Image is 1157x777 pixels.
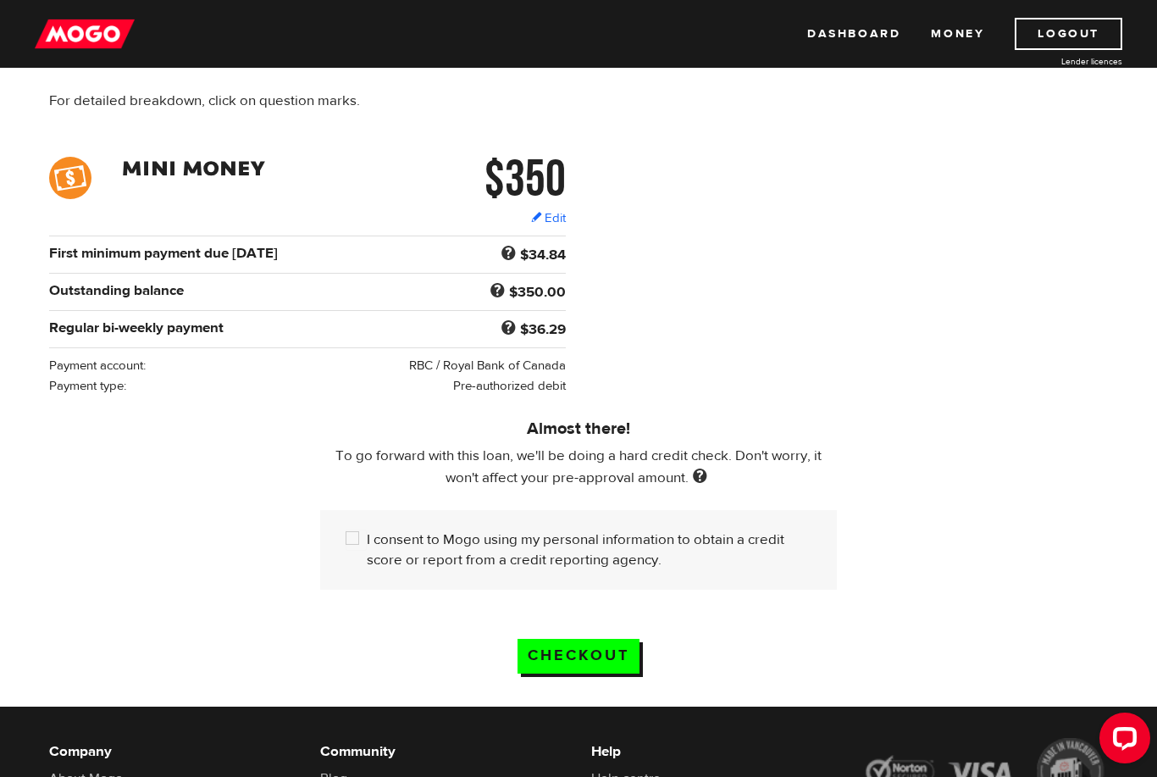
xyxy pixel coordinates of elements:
[409,358,566,374] span: RBC / Royal Bank of Canada
[35,18,135,50] img: mogo_logo-11ee424be714fa7cbb0f0f49df9e16ec.png
[49,91,746,111] p: For detailed breakdown, click on question marks.
[49,378,126,394] span: Payment type:
[509,283,566,302] b: $350.00
[49,281,184,300] b: Outstanding balance
[402,157,566,199] h2: $350
[520,246,566,264] b: $34.84
[346,530,367,551] input: I consent to Mogo using my personal information to obtain a credit score or report from a credit ...
[995,55,1122,68] a: Lender licences
[591,741,837,762] h6: Help
[807,18,900,50] a: Dashboard
[531,209,566,227] a: Edit
[453,378,566,394] span: Pre-authorized debit
[335,447,822,487] span: To go forward with this loan, we'll be doing a hard credit check. Don't worry, it won't affect yo...
[520,320,566,339] b: $36.29
[320,741,566,762] h6: Community
[1086,706,1157,777] iframe: LiveChat chat widget
[518,639,639,674] input: Checkout
[49,741,295,762] h6: Company
[1015,18,1122,50] a: Logout
[931,18,984,50] a: Money
[49,319,224,337] b: Regular bi-weekly payment
[320,419,837,439] h5: Almost there!
[49,358,146,374] span: Payment account:
[49,244,278,263] b: First minimum payment due [DATE]
[367,530,811,570] label: I consent to Mogo using my personal information to obtain a credit score or report from a credit ...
